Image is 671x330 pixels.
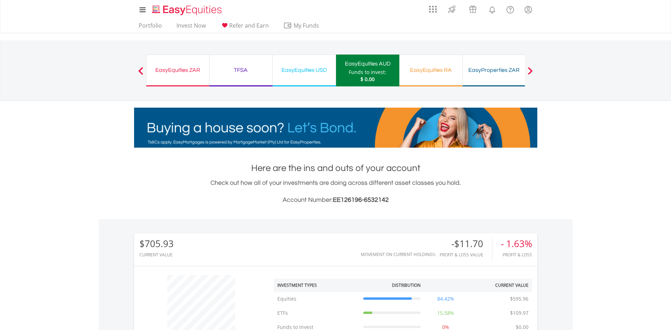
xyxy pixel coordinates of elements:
td: $595.96 [507,292,532,306]
span: My Funds [283,21,330,30]
div: EasyProperties ZAR [467,65,521,75]
a: Refer and Earn [218,22,272,33]
div: Funds to invest: [349,69,386,76]
img: thrive-v2.svg [446,4,458,15]
div: EasyEquities USD [277,65,331,75]
img: EasyMortage Promotion Banner [134,108,537,148]
a: Home page [149,2,225,16]
button: Next [523,70,537,78]
span: Refer and Earn [229,22,269,29]
div: CURRENT VALUE [139,252,174,257]
img: vouchers-v2.svg [467,4,479,15]
th: Investment Types [274,279,360,292]
h1: Here are the ins and outs of your account [134,162,537,175]
a: Invest Now [174,22,209,33]
span: EE126196-6532142 [333,197,389,203]
td: ETFs [274,306,360,320]
div: Movement on Current Holdings: [361,252,436,257]
div: TFSA [214,65,268,75]
td: 15.58% [424,306,467,320]
div: $705.93 [139,239,174,249]
a: Vouchers [462,2,483,15]
div: Profit & Loss [501,252,532,257]
div: Check out how all of your investments are doing across different asset classes you hold. [134,178,537,205]
div: -$11.70 [440,239,492,249]
td: $109.97 [507,306,532,320]
div: - 1.63% [501,239,532,249]
img: grid-menu-icon.svg [429,5,437,13]
td: 84.42% [424,292,467,306]
div: Distribution [392,282,421,288]
h3: Account Number: [134,195,537,205]
a: Notifications [483,2,501,16]
td: Equities [274,292,360,306]
a: AppsGrid [424,2,441,13]
th: Current Value [467,279,532,292]
button: Previous [134,70,148,78]
div: Profit & Loss Value [440,252,492,257]
a: My Profile [519,2,537,17]
img: EasyEquities_Logo.png [151,4,225,16]
div: EasyEquities RA [404,65,458,75]
span: $ 0.00 [360,76,375,82]
div: EasyEquities ZAR [151,65,205,75]
div: EasyEquities AUD [340,59,395,69]
a: FAQ's and Support [501,2,519,16]
a: Portfolio [136,22,165,33]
